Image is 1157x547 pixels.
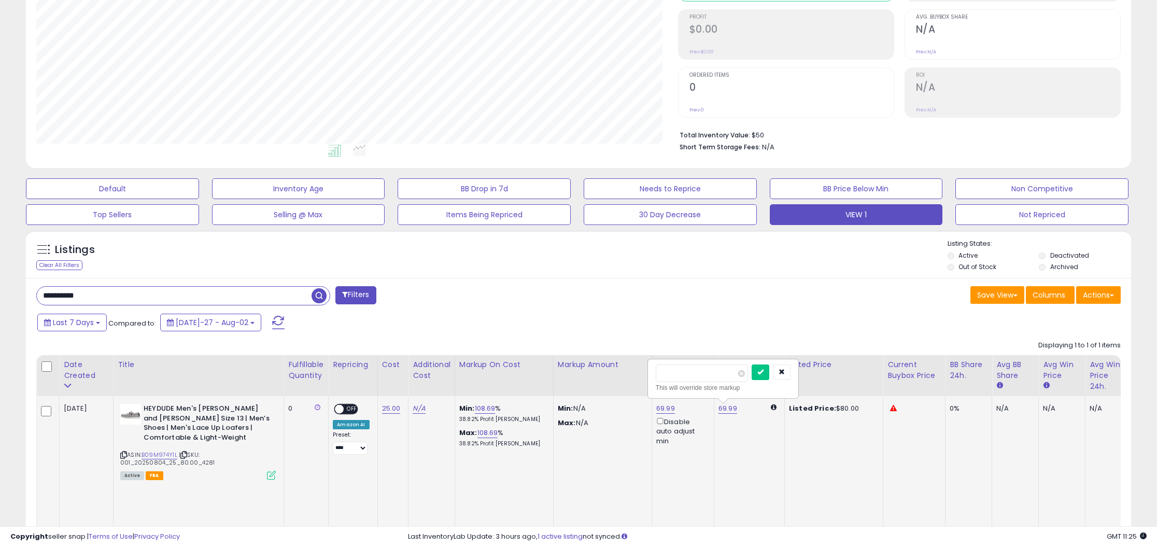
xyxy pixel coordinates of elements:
[916,73,1120,78] span: ROI
[10,532,180,542] div: seller snap | |
[1050,251,1089,260] label: Deactivated
[689,73,894,78] span: Ordered Items
[459,416,545,423] p: 38.82% Profit [PERSON_NAME]
[142,451,177,459] a: B09M974Y1L
[455,355,553,396] th: The percentage added to the cost of goods (COGS) that forms the calculator for Min & Max prices.
[26,204,199,225] button: Top Sellers
[37,314,107,331] button: Last 7 Days
[108,318,156,328] span: Compared to:
[558,418,644,428] p: N/A
[558,404,644,413] p: N/A
[459,359,549,370] div: Markup on Cost
[459,403,475,413] b: Min:
[950,359,987,381] div: BB Share 24h.
[584,178,757,199] button: Needs to Reprice
[1026,286,1075,304] button: Columns
[1038,341,1121,350] div: Displaying 1 to 1 of 1 items
[950,404,984,413] div: 0%
[916,107,936,113] small: Prev: N/A
[459,440,545,447] p: 38.82% Profit [PERSON_NAME]
[382,403,401,414] a: 25.00
[398,204,571,225] button: Items Being Repriced
[475,403,496,414] a: 108.69
[887,359,941,381] div: Current Buybox Price
[958,251,978,260] label: Active
[408,532,1147,542] div: Last InventoryLab Update: 3 hours ago, not synced.
[762,142,774,152] span: N/A
[89,531,133,541] a: Terms of Use
[134,531,180,541] a: Privacy Policy
[996,359,1034,381] div: Avg BB Share
[344,405,360,414] span: OFF
[333,431,369,455] div: Preset:
[144,404,270,445] b: HEYDUDE Men's [PERSON_NAME] and [PERSON_NAME] Size 13 | Men’s Shoes | Men's Lace Up Loafers | Com...
[558,418,576,428] strong: Max:
[718,403,737,414] a: 69.99
[413,403,425,414] a: N/A
[955,204,1128,225] button: Not Repriced
[916,15,1120,20] span: Avg. Buybox Share
[120,404,276,479] div: ASIN:
[459,428,477,438] b: Max:
[1043,381,1049,390] small: Avg Win Price.
[538,531,583,541] a: 1 active listing
[1033,290,1065,300] span: Columns
[413,359,450,381] div: Additional Cost
[64,404,105,413] div: [DATE]
[656,383,791,393] div: This will override store markup
[160,314,261,331] button: [DATE]-27 - Aug-02
[10,531,48,541] strong: Copyright
[689,23,894,37] h2: $0.00
[1090,404,1124,413] div: N/A
[36,260,82,270] div: Clear All Filters
[558,359,647,370] div: Markup Amount
[680,131,750,139] b: Total Inventory Value:
[680,128,1113,141] li: $50
[120,471,144,480] span: All listings currently available for purchase on Amazon
[176,317,248,328] span: [DATE]-27 - Aug-02
[689,107,704,113] small: Prev: 0
[26,178,199,199] button: Default
[558,403,573,413] strong: Min:
[335,286,376,304] button: Filters
[288,404,320,413] div: 0
[212,204,385,225] button: Selling @ Max
[459,428,545,447] div: %
[1043,359,1081,381] div: Avg Win Price
[64,359,109,381] div: Date Created
[970,286,1024,304] button: Save View
[1090,359,1127,392] div: Avg Win Price 24h.
[1107,531,1147,541] span: 2025-08-12 11:25 GMT
[584,204,757,225] button: 30 Day Decrease
[477,428,498,438] a: 108.69
[996,404,1031,413] div: N/A
[948,239,1132,249] p: Listing States:
[146,471,163,480] span: FBA
[916,49,936,55] small: Prev: N/A
[789,359,879,370] div: Listed Price
[212,178,385,199] button: Inventory Age
[55,243,95,257] h5: Listings
[689,15,894,20] span: Profit
[770,178,943,199] button: BB Price Below Min
[118,359,279,370] div: Title
[333,359,373,370] div: Repricing
[1050,262,1078,271] label: Archived
[53,317,94,328] span: Last 7 Days
[916,81,1120,95] h2: N/A
[120,404,141,425] img: 41LhuKv26sL._SL40_.jpg
[680,143,760,151] b: Short Term Storage Fees:
[789,403,836,413] b: Listed Price:
[333,420,369,429] div: Amazon AI
[689,81,894,95] h2: 0
[656,403,675,414] a: 69.99
[689,49,714,55] small: Prev: $0.00
[382,359,404,370] div: Cost
[771,404,777,411] i: Calculated using Dynamic Max Price.
[398,178,571,199] button: BB Drop in 7d
[288,359,324,381] div: Fulfillable Quantity
[459,404,545,423] div: %
[1076,286,1121,304] button: Actions
[789,404,875,413] div: $80.00
[1043,404,1077,413] div: N/A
